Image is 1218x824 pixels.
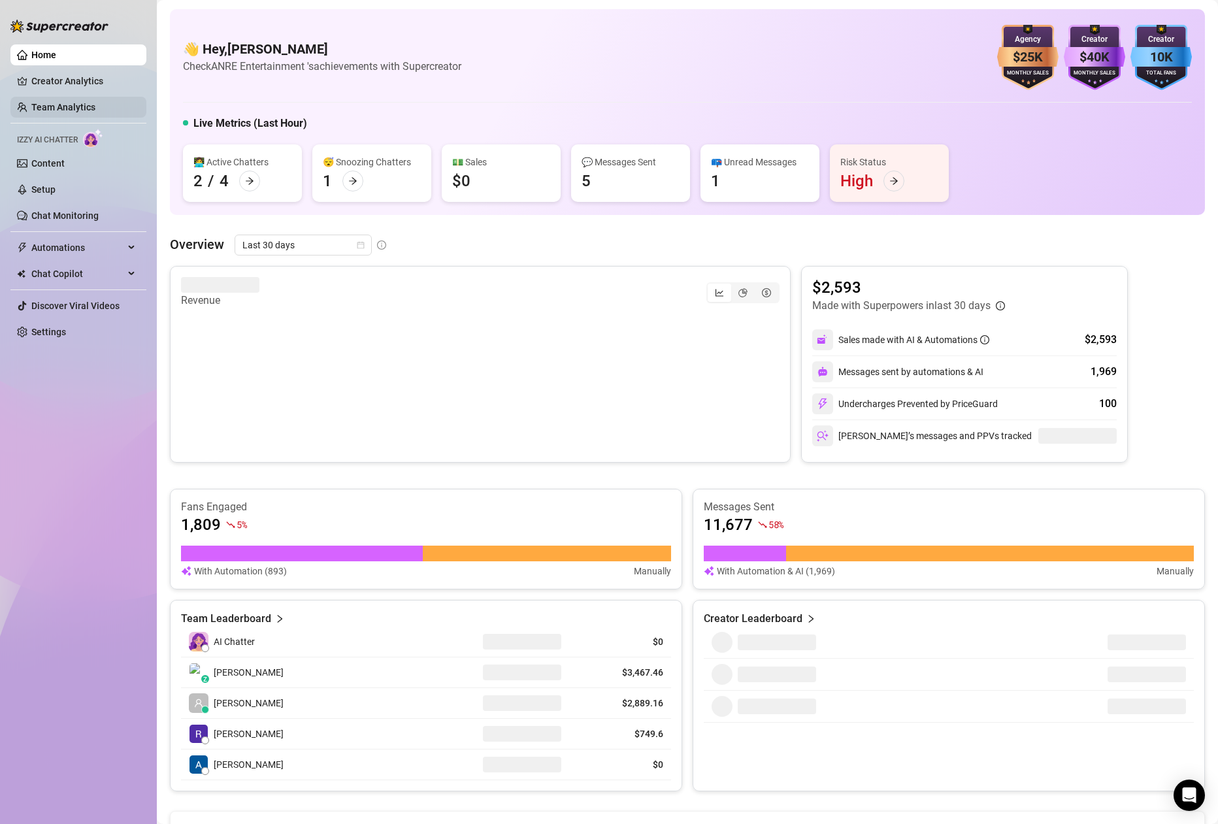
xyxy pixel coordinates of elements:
[1064,47,1125,67] div: $40K
[31,50,56,60] a: Home
[348,176,357,186] span: arrow-right
[980,335,989,344] span: info-circle
[581,635,663,648] article: $0
[889,176,898,186] span: arrow-right
[582,155,680,169] div: 💬 Messages Sent
[183,40,461,58] h4: 👋 Hey, [PERSON_NAME]
[840,155,938,169] div: Risk Status
[758,520,767,529] span: fall
[582,171,591,191] div: 5
[738,288,748,297] span: pie-chart
[17,242,27,253] span: thunderbolt
[275,611,284,627] span: right
[1130,25,1192,90] img: blue-badge-DgoSNQY1.svg
[581,666,663,679] article: $3,467.46
[193,155,291,169] div: 👩‍💻 Active Chatters
[31,102,95,112] a: Team Analytics
[214,757,284,772] span: [PERSON_NAME]
[193,171,203,191] div: 2
[214,696,284,710] span: [PERSON_NAME]
[357,241,365,249] span: calendar
[237,518,246,531] span: 5 %
[704,514,753,535] article: 11,677
[817,430,829,442] img: svg%3e
[817,334,829,346] img: svg%3e
[997,33,1059,46] div: Agency
[996,301,1005,310] span: info-circle
[806,611,815,627] span: right
[226,520,235,529] span: fall
[31,263,124,284] span: Chat Copilot
[189,632,208,651] img: izzy-ai-chatter-avatar-DDCN_rTZ.svg
[193,116,307,131] h5: Live Metrics (Last Hour)
[201,675,209,683] div: z
[704,611,802,627] article: Creator Leaderboard
[1130,33,1192,46] div: Creator
[17,134,78,146] span: Izzy AI Chatter
[717,564,835,578] article: With Automation & AI (1,969)
[214,634,255,649] span: AI Chatter
[181,293,259,308] article: Revenue
[323,155,421,169] div: 😴 Snoozing Chatters
[768,518,783,531] span: 58 %
[170,235,224,254] article: Overview
[452,171,470,191] div: $0
[220,171,229,191] div: 4
[194,699,203,708] span: user
[1064,25,1125,90] img: purple-badge-B9DA21FR.svg
[181,611,271,627] article: Team Leaderboard
[31,184,56,195] a: Setup
[997,25,1059,90] img: bronze-badge-qSZam9Wu.svg
[1130,69,1192,78] div: Total Fans
[189,663,208,682] img: Andrea Lozano
[581,758,663,771] article: $0
[214,665,284,680] span: [PERSON_NAME]
[31,158,65,169] a: Content
[31,327,66,337] a: Settings
[997,69,1059,78] div: Monthly Sales
[1091,364,1117,380] div: 1,969
[189,725,208,743] img: Rose Cazares
[1157,564,1194,578] article: Manually
[1064,69,1125,78] div: Monthly Sales
[181,514,221,535] article: 1,809
[377,240,386,250] span: info-circle
[1064,33,1125,46] div: Creator
[581,697,663,710] article: $2,889.16
[762,288,771,297] span: dollar-circle
[704,564,714,578] img: svg%3e
[812,393,998,414] div: Undercharges Prevented by PriceGuard
[323,171,332,191] div: 1
[181,564,191,578] img: svg%3e
[817,367,828,377] img: svg%3e
[31,210,99,221] a: Chat Monitoring
[452,155,550,169] div: 💵 Sales
[10,20,108,33] img: logo-BBDzfeDw.svg
[1099,396,1117,412] div: 100
[181,500,671,514] article: Fans Engaged
[997,47,1059,67] div: $25K
[83,129,103,148] img: AI Chatter
[194,564,287,578] article: With Automation (893)
[812,361,983,382] div: Messages sent by automations & AI
[581,727,663,740] article: $749.6
[838,333,989,347] div: Sales made with AI & Automations
[1085,332,1117,348] div: $2,593
[711,171,720,191] div: 1
[715,288,724,297] span: line-chart
[1130,47,1192,67] div: 10K
[812,298,991,314] article: Made with Superpowers in last 30 days
[189,755,208,774] img: AMANDA LOZANO
[245,176,254,186] span: arrow-right
[812,425,1032,446] div: [PERSON_NAME]’s messages and PPVs tracked
[31,301,120,311] a: Discover Viral Videos
[711,155,809,169] div: 📪 Unread Messages
[214,727,284,741] span: [PERSON_NAME]
[242,235,364,255] span: Last 30 days
[634,564,671,578] article: Manually
[31,237,124,258] span: Automations
[706,282,780,303] div: segmented control
[17,269,25,278] img: Chat Copilot
[704,500,1194,514] article: Messages Sent
[31,71,136,91] a: Creator Analytics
